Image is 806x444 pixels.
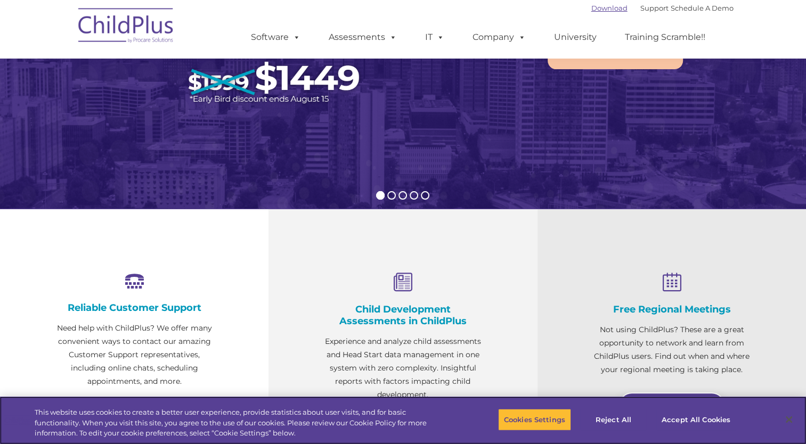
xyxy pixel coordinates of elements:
[618,392,725,419] a: Learn More
[322,335,484,401] p: Experience and analyze child assessments and Head Start data management in one system with zero c...
[498,408,571,431] button: Cookies Settings
[53,322,215,388] p: Need help with ChildPlus? We offer many convenient ways to contact our amazing Customer Support r...
[543,27,607,48] a: University
[777,408,801,431] button: Close
[148,70,181,78] span: Last name
[591,303,753,315] h4: Free Regional Meetings
[614,27,716,48] a: Training Scramble!!
[73,1,180,54] img: ChildPlus by Procare Solutions
[640,4,669,12] a: Support
[656,408,736,431] button: Accept All Cookies
[462,27,536,48] a: Company
[414,27,455,48] a: IT
[318,27,408,48] a: Assessments
[35,407,443,439] div: This website uses cookies to create a better user experience, provide statistics about user visit...
[591,4,628,12] a: Download
[591,323,753,376] p: Not using ChildPlus? These are a great opportunity to network and learn from ChildPlus users. Fin...
[240,27,311,48] a: Software
[322,303,484,327] h4: Child Development Assessments in ChildPlus
[580,408,647,431] button: Reject All
[591,4,734,12] font: |
[53,302,215,314] h4: Reliable Customer Support
[148,114,193,122] span: Phone number
[671,4,734,12] a: Schedule A Demo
